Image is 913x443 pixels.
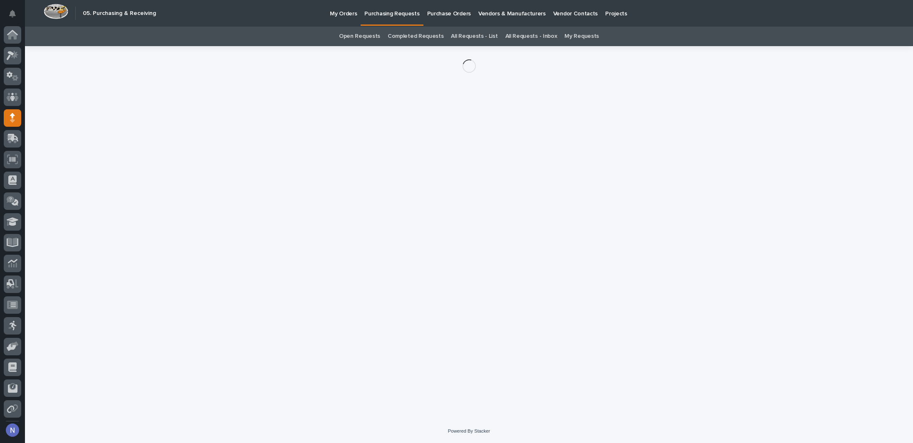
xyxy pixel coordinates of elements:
a: All Requests - List [451,27,497,46]
a: Powered By Stacker [448,428,490,433]
button: users-avatar [4,421,21,439]
div: Notifications [10,10,21,23]
h2: 05. Purchasing & Receiving [83,10,156,17]
a: Open Requests [339,27,380,46]
button: Notifications [4,5,21,22]
img: Workspace Logo [44,4,68,19]
a: Completed Requests [388,27,443,46]
a: All Requests - Inbox [505,27,557,46]
a: My Requests [564,27,599,46]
